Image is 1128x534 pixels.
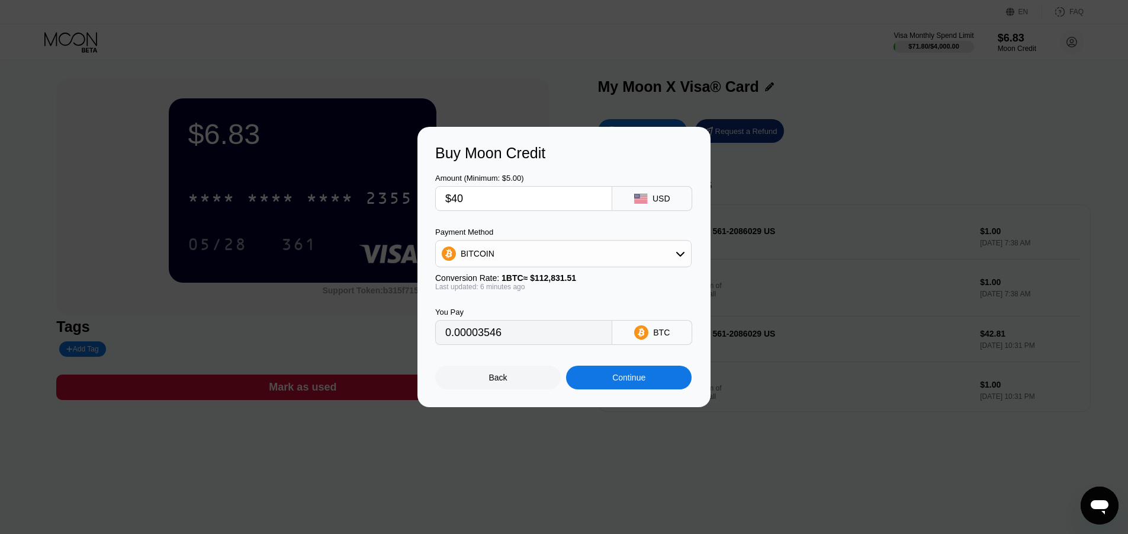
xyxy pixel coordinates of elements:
div: Payment Method [435,228,692,236]
div: BITCOIN [461,249,494,258]
iframe: Button to launch messaging window [1081,487,1119,525]
div: Back [489,373,507,382]
div: Last updated: 6 minutes ago [435,283,692,291]
div: BTC [653,328,670,337]
div: Buy Moon Credit [435,145,693,162]
div: Amount (Minimum: $5.00) [435,174,612,183]
div: You Pay [435,308,612,316]
div: Conversion Rate: [435,273,692,283]
input: $0.00 [445,187,602,210]
div: Continue [612,373,645,382]
div: Back [435,366,561,389]
div: USD [653,194,670,203]
div: BITCOIN [436,242,691,266]
span: 1 BTC ≈ $112,831.51 [502,273,576,283]
div: Continue [566,366,692,389]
